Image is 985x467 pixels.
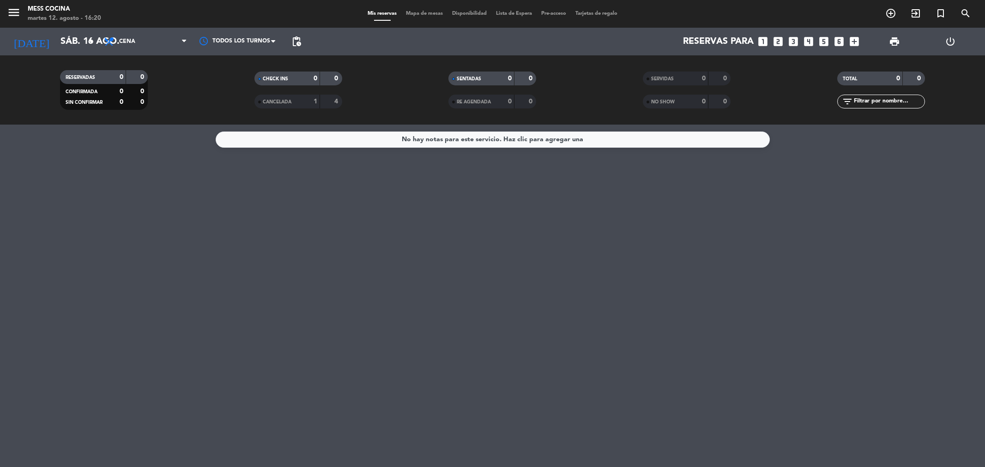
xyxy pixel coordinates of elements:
[291,36,302,47] span: pending_actions
[960,8,971,19] i: search
[140,74,146,80] strong: 0
[571,11,622,16] span: Tarjetas de regalo
[889,36,900,47] span: print
[314,98,317,105] strong: 1
[848,36,860,48] i: add_box
[66,75,95,80] span: RESERVADAS
[529,75,534,82] strong: 0
[651,100,675,104] span: NO SHOW
[917,75,923,82] strong: 0
[842,96,853,107] i: filter_list
[119,38,135,45] span: Cena
[833,36,845,48] i: looks_6
[447,11,491,16] span: Disponibilidad
[508,98,512,105] strong: 0
[28,5,101,14] div: Mess Cocina
[120,99,123,105] strong: 0
[896,75,900,82] strong: 0
[334,75,340,82] strong: 0
[935,8,946,19] i: turned_in_not
[263,77,288,81] span: CHECK INS
[28,14,101,23] div: martes 12. agosto - 16:20
[945,36,956,47] i: power_settings_new
[885,8,896,19] i: add_circle_outline
[787,36,799,48] i: looks_3
[401,11,447,16] span: Mapa de mesas
[457,100,491,104] span: RE AGENDADA
[922,28,978,55] div: LOG OUT
[402,134,583,145] div: No hay notas para este servicio. Haz clic para agregar una
[86,36,97,47] i: arrow_drop_down
[263,100,291,104] span: CANCELADA
[140,88,146,95] strong: 0
[702,98,706,105] strong: 0
[140,99,146,105] strong: 0
[529,98,534,105] strong: 0
[314,75,317,82] strong: 0
[683,36,754,47] span: Reservas para
[457,77,481,81] span: SENTADAS
[7,6,21,19] i: menu
[537,11,571,16] span: Pre-acceso
[120,88,123,95] strong: 0
[910,8,921,19] i: exit_to_app
[120,74,123,80] strong: 0
[7,6,21,23] button: menu
[66,90,97,94] span: CONFIRMADA
[491,11,537,16] span: Lista de Espera
[363,11,401,16] span: Mis reservas
[723,75,729,82] strong: 0
[843,77,857,81] span: TOTAL
[508,75,512,82] strong: 0
[723,98,729,105] strong: 0
[853,96,925,107] input: Filtrar por nombre...
[66,100,103,105] span: SIN CONFIRMAR
[702,75,706,82] strong: 0
[803,36,815,48] i: looks_4
[651,77,674,81] span: SERVIDAS
[7,31,56,52] i: [DATE]
[757,36,769,48] i: looks_one
[772,36,784,48] i: looks_two
[818,36,830,48] i: looks_5
[334,98,340,105] strong: 4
